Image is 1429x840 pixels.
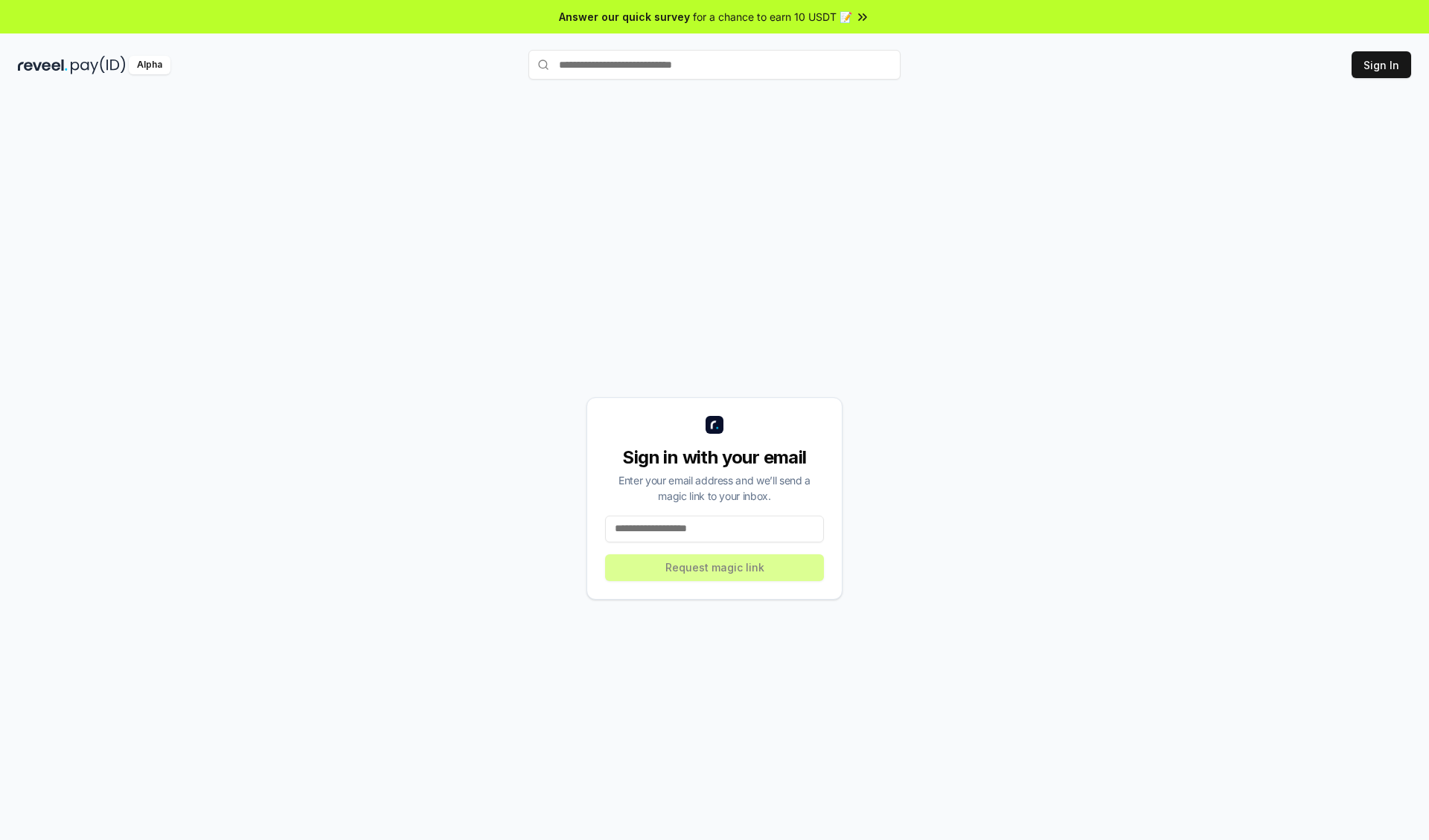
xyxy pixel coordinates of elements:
div: Alpha [129,56,170,74]
button: Sign In [1352,51,1411,78]
img: reveel_dark [18,56,68,74]
span: for a chance to earn 10 USDT 📝 [693,9,852,25]
div: Enter your email address and we’ll send a magic link to your inbox. [605,472,824,504]
img: pay_id [71,56,126,74]
span: Answer our quick survey [559,9,690,25]
div: Sign in with your email [605,446,824,469]
img: logo_small [706,416,723,434]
